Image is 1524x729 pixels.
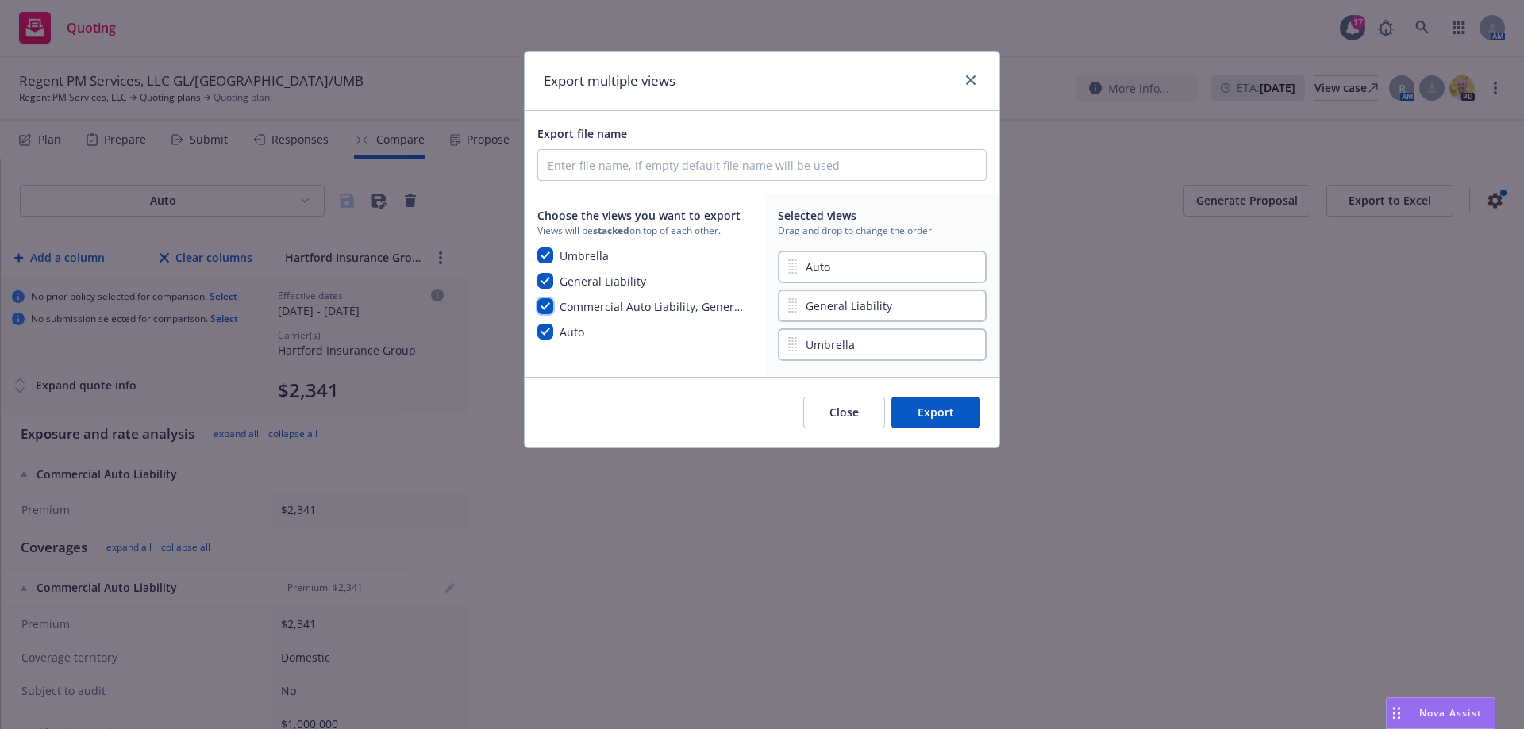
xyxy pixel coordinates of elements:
[778,207,987,224] span: Selected views
[1419,706,1482,719] span: Nova Assist
[537,126,627,141] span: Export file name
[806,336,855,353] span: Umbrella
[560,247,609,267] span: Umbrella
[1386,697,1495,729] button: Nova Assist
[891,397,980,428] button: Export
[1387,698,1407,728] div: Drag to move
[537,207,746,224] span: Choose the views you want to export
[961,71,980,90] a: close
[806,259,830,275] span: Auto
[778,247,987,286] div: Auto
[544,71,675,91] h1: Export multiple views
[537,247,609,267] button: Umbrella
[538,150,986,180] input: Enter file name, if empty default file name will be used
[778,286,987,325] div: General Liability
[537,324,584,343] button: Auto
[537,273,646,292] button: General Liability
[803,397,885,428] button: Close
[560,324,584,343] span: Auto
[560,298,746,317] span: Commercial Auto Liability, General Liability, Commercial Umbrella
[806,297,892,314] span: General Liability
[537,224,746,237] span: Views will be on top of each other.
[778,325,987,364] div: Umbrella
[593,224,629,237] strong: stacked
[778,224,987,237] span: Drag and drop to change the order
[537,298,746,317] button: Commercial Auto Liability, General Liability, Commercial Umbrella
[560,273,646,292] span: General Liability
